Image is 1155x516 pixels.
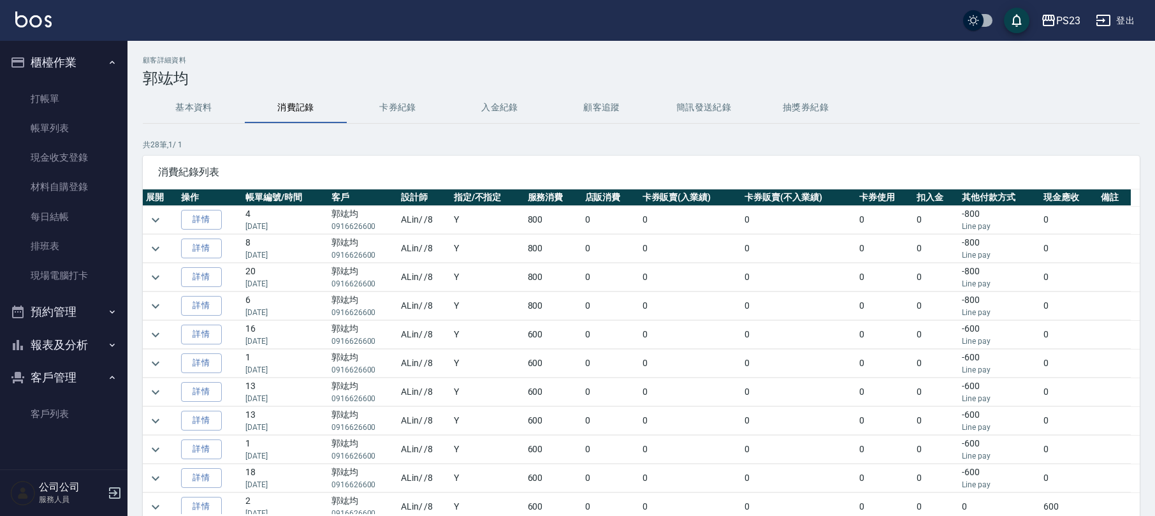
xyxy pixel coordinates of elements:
td: 0 [913,436,959,464]
td: 郭竑均 [328,321,398,349]
td: 郭竑均 [328,263,398,291]
h2: 顧客詳細資料 [143,56,1140,64]
td: Y [451,292,525,320]
th: 卡券販賣(入業績) [639,189,742,206]
td: 0 [1040,378,1098,406]
p: 0916626600 [331,278,395,290]
td: 郭竑均 [328,292,398,320]
td: Y [451,321,525,349]
td: 16 [242,321,328,349]
button: expand row [146,268,165,287]
button: expand row [146,440,165,459]
td: 800 [525,263,582,291]
td: -600 [959,321,1040,349]
td: Y [451,436,525,464]
td: ALin / /8 [398,206,451,234]
td: 0 [856,407,913,435]
p: [DATE] [245,221,325,232]
td: 0 [582,292,639,320]
td: 郭竑均 [328,235,398,263]
p: 0916626600 [331,307,395,318]
button: 登出 [1091,9,1140,33]
button: expand row [146,239,165,258]
a: 詳情 [181,411,222,431]
td: 0 [913,350,959,378]
td: 0 [913,321,959,349]
td: 13 [242,407,328,435]
p: Line pay [962,393,1037,404]
a: 詳情 [181,210,222,230]
td: 0 [639,235,742,263]
td: ALin / /8 [398,292,451,320]
td: 0 [639,407,742,435]
td: 0 [1040,321,1098,349]
td: 0 [856,321,913,349]
p: 0916626600 [331,393,395,404]
td: 6 [242,292,328,320]
td: Y [451,235,525,263]
td: 600 [525,378,582,406]
button: 客戶管理 [5,361,122,394]
td: 0 [582,407,639,435]
a: 詳情 [181,239,222,258]
td: 0 [1040,235,1098,263]
a: 詳情 [181,296,222,316]
p: Line pay [962,307,1037,318]
td: -800 [959,206,1040,234]
a: 詳情 [181,382,222,402]
td: 0 [913,464,959,492]
th: 卡券販賣(不入業績) [741,189,856,206]
th: 現金應收 [1040,189,1098,206]
button: 顧客追蹤 [551,92,653,123]
td: 800 [525,206,582,234]
td: 0 [913,407,959,435]
button: 抽獎券紀錄 [755,92,857,123]
td: 0 [1040,464,1098,492]
p: [DATE] [245,479,325,490]
p: [DATE] [245,364,325,376]
td: 郭竑均 [328,206,398,234]
button: 消費記錄 [245,92,347,123]
td: 0 [639,464,742,492]
td: 20 [242,263,328,291]
td: -800 [959,292,1040,320]
td: ALin / /8 [398,464,451,492]
p: [DATE] [245,422,325,433]
td: 0 [741,206,856,234]
td: 0 [741,436,856,464]
td: 0 [1040,407,1098,435]
td: 0 [1040,263,1098,291]
td: 0 [741,407,856,435]
img: Logo [15,11,52,27]
td: 0 [741,321,856,349]
th: 服務消費 [525,189,582,206]
td: ALin / /8 [398,378,451,406]
td: 8 [242,235,328,263]
a: 現金收支登錄 [5,143,122,172]
button: save [1004,8,1029,33]
td: Y [451,206,525,234]
a: 現場電腦打卡 [5,261,122,290]
button: 報表及分析 [5,328,122,362]
span: 消費紀錄列表 [158,166,1124,179]
p: Line pay [962,479,1037,490]
p: 服務人員 [39,494,104,505]
td: 0 [582,464,639,492]
td: 1 [242,350,328,378]
p: Line pay [962,422,1037,433]
a: 材料自購登錄 [5,172,122,202]
a: 詳情 [181,468,222,488]
button: expand row [146,411,165,431]
p: 0916626600 [331,364,395,376]
td: 0 [741,235,856,263]
td: 0 [856,235,913,263]
p: Line pay [962,221,1037,232]
td: Y [451,378,525,406]
a: 打帳單 [5,84,122,114]
td: 0 [582,206,639,234]
td: 600 [525,464,582,492]
p: Line pay [962,278,1037,290]
td: 0 [856,350,913,378]
td: Y [451,464,525,492]
td: 0 [741,464,856,492]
